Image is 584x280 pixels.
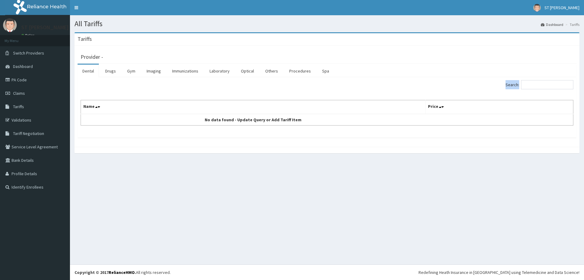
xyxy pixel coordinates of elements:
[284,65,316,77] a: Procedures
[419,269,579,275] div: Redefining Heath Insurance in [GEOGRAPHIC_DATA] using Telemedicine and Data Science!
[533,4,541,12] img: User Image
[122,65,140,77] a: Gym
[521,80,573,89] input: Search:
[13,131,44,136] span: Tariff Negotiation
[205,65,235,77] a: Laboratory
[70,264,584,280] footer: All rights reserved.
[317,65,334,77] a: Spa
[564,22,579,27] li: Tariffs
[78,65,99,77] a: Dental
[81,114,426,126] td: No data found - Update Query or Add Tariff Item
[236,65,259,77] a: Optical
[21,33,36,37] a: Online
[78,36,92,42] h3: Tariffs
[21,25,69,30] p: ST [PERSON_NAME]
[13,64,33,69] span: Dashboard
[75,20,579,28] h1: All Tariffs
[13,50,44,56] span: Switch Providers
[100,65,121,77] a: Drugs
[13,104,24,109] span: Tariffs
[544,5,579,10] span: ST [PERSON_NAME]
[81,54,103,60] h3: Provider -
[142,65,166,77] a: Imaging
[75,270,136,275] strong: Copyright © 2017 .
[260,65,283,77] a: Others
[109,270,135,275] a: RelianceHMO
[426,100,573,114] th: Price
[167,65,203,77] a: Immunizations
[506,80,573,89] label: Search:
[541,22,563,27] a: Dashboard
[3,18,17,32] img: User Image
[13,90,25,96] span: Claims
[81,100,426,114] th: Name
